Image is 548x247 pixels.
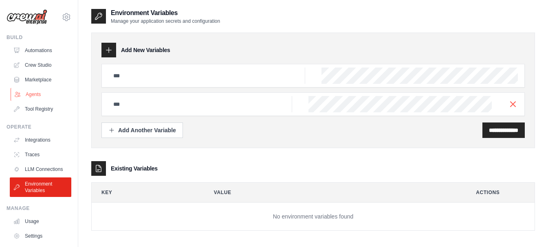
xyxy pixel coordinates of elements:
[111,8,220,18] h2: Environment Variables
[10,133,71,146] a: Integrations
[101,122,183,138] button: Add Another Variable
[10,215,71,228] a: Usage
[7,34,71,41] div: Build
[7,124,71,130] div: Operate
[92,183,198,202] th: Key
[10,230,71,243] a: Settings
[108,126,176,134] div: Add Another Variable
[111,164,158,173] h3: Existing Variables
[10,163,71,176] a: LLM Connections
[204,183,460,202] th: Value
[466,183,535,202] th: Actions
[10,103,71,116] a: Tool Registry
[10,44,71,57] a: Automations
[7,205,71,212] div: Manage
[10,177,71,197] a: Environment Variables
[10,73,71,86] a: Marketplace
[10,148,71,161] a: Traces
[11,88,72,101] a: Agents
[111,18,220,24] p: Manage your application secrets and configuration
[92,203,535,231] td: No environment variables found
[10,59,71,72] a: Crew Studio
[7,9,47,25] img: Logo
[121,46,170,54] h3: Add New Variables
